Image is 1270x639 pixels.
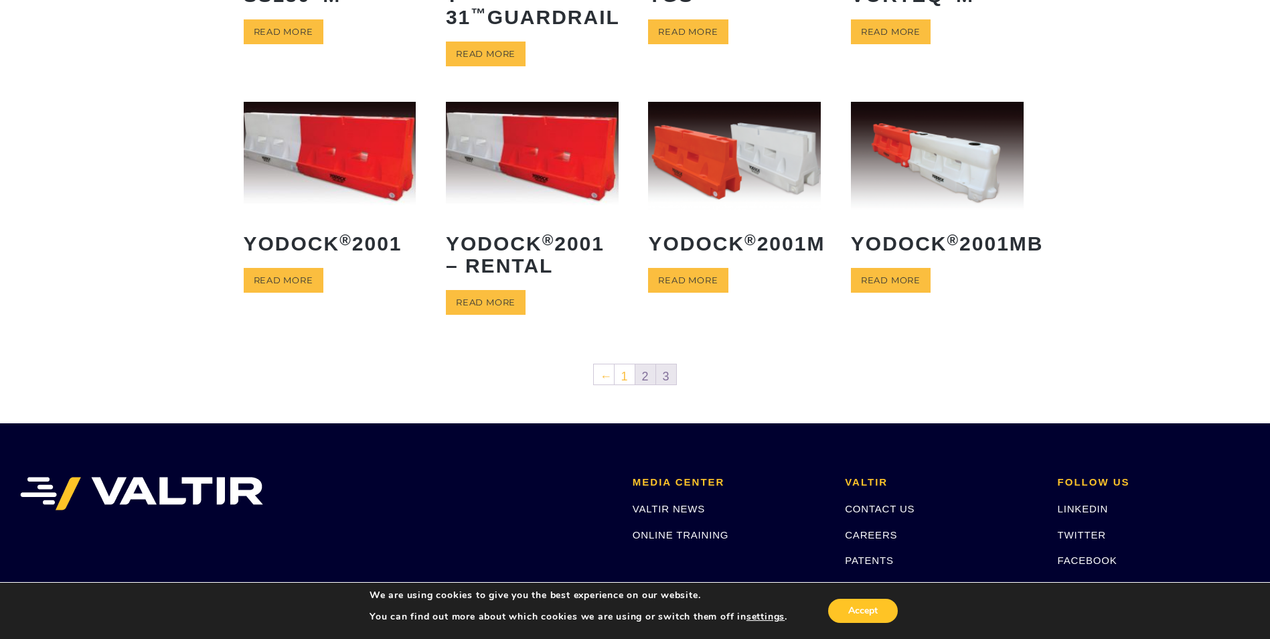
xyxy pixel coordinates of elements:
[244,19,323,44] a: Read more about “SS180® M”
[244,102,416,210] img: Yodock 2001 Water Filled Barrier and Barricade
[471,5,487,22] sup: ™
[851,102,1024,264] a: Yodock®2001MB
[648,268,728,293] a: Read more about “Yodock® 2001M”
[851,222,1024,265] h2: Yodock 2001MB
[594,364,614,384] a: ←
[845,503,915,514] a: CONTACT US
[656,364,676,384] span: 3
[244,222,416,265] h2: Yodock 2001
[744,232,757,248] sup: ®
[370,589,787,601] p: We are using cookies to give you the best experience on our website.
[244,363,1027,390] nav: Product Pagination
[845,581,935,592] a: PRIVACY POLICY
[746,611,785,623] button: settings
[648,19,728,44] a: Read more about “TGS™”
[648,102,821,264] a: Yodock®2001M
[633,477,825,488] h2: MEDIA CENTER
[446,102,619,210] img: Yodock 2001 Water Filled Barrier and Barricade
[828,599,898,623] button: Accept
[446,290,526,315] a: Read more about “Yodock® 2001 - Rental”
[648,222,821,265] h2: Yodock 2001M
[446,222,619,287] h2: Yodock 2001 – Rental
[851,268,931,293] a: Read more about “Yodock® 2001MB”
[845,477,1037,488] h2: VALTIR
[1058,555,1117,566] a: FACEBOOK
[370,611,787,623] p: You can find out more about which cookies we are using or switch them off in .
[633,529,728,541] a: ONLINE TRAINING
[1058,581,1110,592] a: YOUTUBE
[851,19,931,44] a: Read more about “VORTEQ® M”
[1058,529,1106,541] a: TWITTER
[1058,477,1250,488] h2: FOLLOW US
[446,42,526,66] a: Read more about “T-31™ Guardrail”
[20,477,263,510] img: VALTIR
[845,555,894,566] a: PATENTS
[446,102,619,286] a: Yodock®2001 – Rental
[635,364,655,384] a: 2
[339,232,352,248] sup: ®
[615,364,635,384] a: 1
[845,529,897,541] a: CAREERS
[633,503,705,514] a: VALTIR NEWS
[947,232,960,248] sup: ®
[542,232,555,248] sup: ®
[244,102,416,264] a: Yodock®2001
[244,268,323,293] a: Read more about “Yodock® 2001”
[1058,503,1109,514] a: LINKEDIN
